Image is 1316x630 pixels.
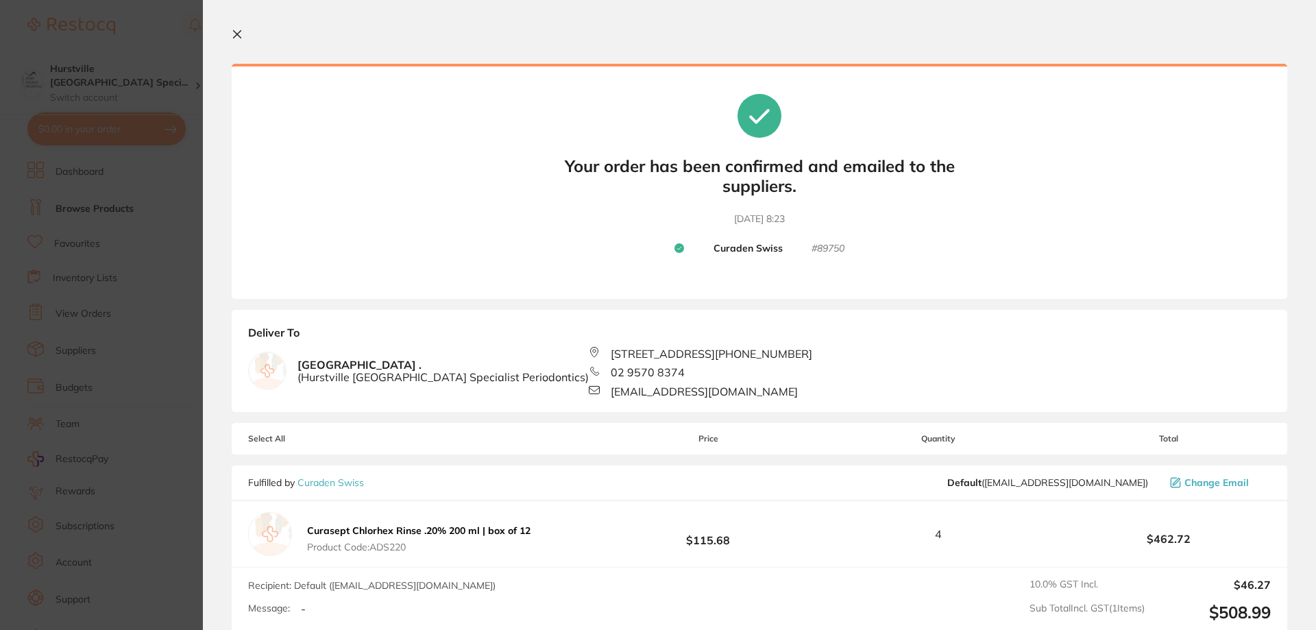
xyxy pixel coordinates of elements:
[935,528,942,540] span: 4
[1166,476,1271,489] button: Change Email
[307,542,531,553] span: Product Code: ADS220
[812,243,844,255] small: # 89750
[248,434,385,444] span: Select All
[811,434,1067,444] span: Quantity
[1067,434,1271,444] span: Total
[606,522,810,547] b: $115.68
[1067,533,1271,545] b: $462.72
[611,366,685,378] span: 02 9570 8374
[1156,603,1271,622] output: $508.99
[700,199,819,212] button: Back to Preview Orders
[248,477,364,488] p: Fulfilled by
[554,156,965,196] b: Your order has been confirmed and emailed to the suppliers.
[297,359,589,384] b: [GEOGRAPHIC_DATA] .
[947,477,1148,488] span: info@curasept.com.au
[248,512,292,556] img: empty.jpg
[611,385,798,398] span: [EMAIL_ADDRESS][DOMAIN_NAME]
[714,243,783,255] b: Curaden Swiss
[303,524,535,553] button: Curasept Chlorhex Rinse .20% 200 ml | box of 12 Product Code:ADS220
[606,434,810,444] span: Price
[1029,603,1145,622] span: Sub Total Incl. GST ( 1 Items)
[611,348,812,360] span: [STREET_ADDRESS][PHONE_NUMBER]
[1029,579,1145,591] span: 10.0 % GST Incl.
[248,579,496,592] span: Recipient: Default ( [EMAIL_ADDRESS][DOMAIN_NAME] )
[248,326,1271,347] b: Deliver To
[1184,477,1249,488] span: Change Email
[947,476,982,489] b: Default
[249,352,286,389] img: empty.jpg
[297,476,364,489] a: Curaden Swiss
[301,603,306,615] p: -
[297,371,589,383] span: ( Hurstville [GEOGRAPHIC_DATA] Specialist Periodontics )
[248,603,290,614] label: Message:
[1156,579,1271,591] output: $46.27
[307,524,531,537] b: Curasept Chlorhex Rinse .20% 200 ml | box of 12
